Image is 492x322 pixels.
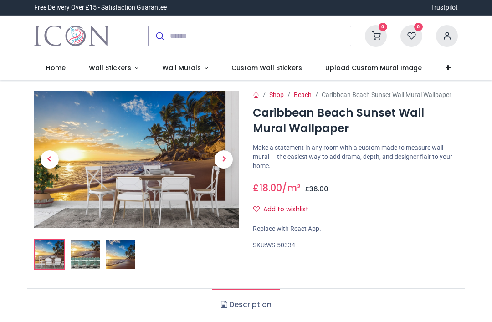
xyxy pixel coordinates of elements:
sup: 0 [379,23,387,31]
span: £ [253,181,282,194]
a: Wall Stickers [77,56,150,80]
a: 0 [365,31,387,39]
a: Next [209,111,240,207]
div: SKU: [253,241,458,250]
img: Caribbean Beach Sunset Wall Mural Wallpaper [34,91,239,228]
h1: Caribbean Beach Sunset Wall Mural Wallpaper [253,105,458,137]
img: WS-50334-03 [106,240,135,269]
span: Previous [41,150,59,169]
span: Caribbean Beach Sunset Wall Mural Wallpaper [322,91,451,98]
sup: 0 [414,23,423,31]
span: WS-50334 [266,241,295,249]
a: 0 [400,31,422,39]
a: Wall Murals [150,56,220,80]
a: Shop [269,91,284,98]
span: 18.00 [259,181,282,194]
span: /m² [282,181,301,194]
a: Trustpilot [431,3,458,12]
span: Next [215,150,233,169]
span: £ [305,184,328,194]
a: Description [212,289,280,321]
span: Wall Murals [162,63,201,72]
button: Add to wishlistAdd to wishlist [253,202,316,217]
span: Wall Stickers [89,63,131,72]
a: Previous [34,111,65,207]
span: Home [46,63,66,72]
div: Free Delivery Over £15 - Satisfaction Guarantee [34,3,167,12]
span: 36.00 [309,184,328,194]
img: WS-50334-02 [71,240,100,269]
a: Logo of Icon Wall Stickers [34,23,109,49]
a: Beach [294,91,312,98]
div: Replace with React App. [253,225,458,234]
img: Caribbean Beach Sunset Wall Mural Wallpaper [35,240,64,269]
button: Submit [149,26,170,46]
span: Upload Custom Mural Image [325,63,422,72]
p: Make a statement in any room with a custom made to measure wall mural — the easiest way to add dr... [253,143,458,170]
i: Add to wishlist [253,206,260,212]
span: Custom Wall Stickers [231,63,302,72]
img: Icon Wall Stickers [34,23,109,49]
